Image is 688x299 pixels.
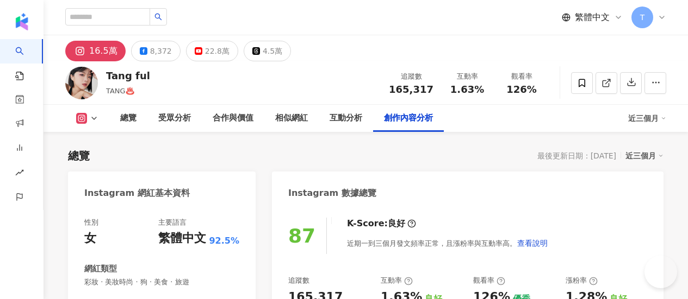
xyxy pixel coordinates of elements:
[288,276,309,285] div: 追蹤數
[330,112,362,125] div: 互動分析
[158,218,187,227] div: 主要語言
[154,13,162,21] span: search
[213,112,253,125] div: 合作與價值
[517,239,548,247] span: 查看說明
[120,112,137,125] div: 總覽
[84,218,98,227] div: 性別
[150,43,172,59] div: 8,372
[640,11,645,23] span: T
[384,112,433,125] div: 創作內容分析
[68,148,90,163] div: 總覽
[15,39,37,81] a: search
[15,162,24,186] span: rise
[389,84,433,95] span: 165,317
[566,276,598,285] div: 漲粉率
[65,41,126,61] button: 16.5萬
[644,256,677,288] iframe: Help Scout Beacon - Open
[473,276,505,285] div: 觀看率
[13,13,30,30] img: logo icon
[65,67,98,99] img: KOL Avatar
[209,235,239,247] span: 92.5%
[89,43,117,59] div: 16.5萬
[625,149,664,163] div: 近三個月
[347,218,416,230] div: K-Score :
[537,151,616,160] div: 最後更新日期：[DATE]
[205,43,230,59] div: 22.8萬
[347,232,548,254] div: 近期一到三個月發文頻率正常，且漲粉率與互動率高。
[106,87,134,95] span: TANG♨️
[447,71,488,82] div: 互動率
[517,232,548,254] button: 查看說明
[628,110,666,127] div: 近三個月
[84,187,190,199] div: Instagram 網紅基本資料
[388,218,405,230] div: 良好
[186,41,238,61] button: 22.8萬
[84,263,117,275] div: 網紅類型
[84,277,239,287] span: 彩妝 · 美妝時尚 · 狗 · 美食 · 旅遊
[288,187,376,199] div: Instagram 數據總覽
[158,230,206,247] div: 繁體中文
[263,43,282,59] div: 4.5萬
[501,71,542,82] div: 觀看率
[381,276,413,285] div: 互動率
[450,84,484,95] span: 1.63%
[106,69,150,82] div: Tang ful
[244,41,291,61] button: 4.5萬
[275,112,308,125] div: 相似網紅
[158,112,191,125] div: 受眾分析
[575,11,610,23] span: 繁體中文
[84,230,96,247] div: 女
[288,225,315,247] div: 87
[506,84,537,95] span: 126%
[131,41,181,61] button: 8,372
[389,71,433,82] div: 追蹤數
